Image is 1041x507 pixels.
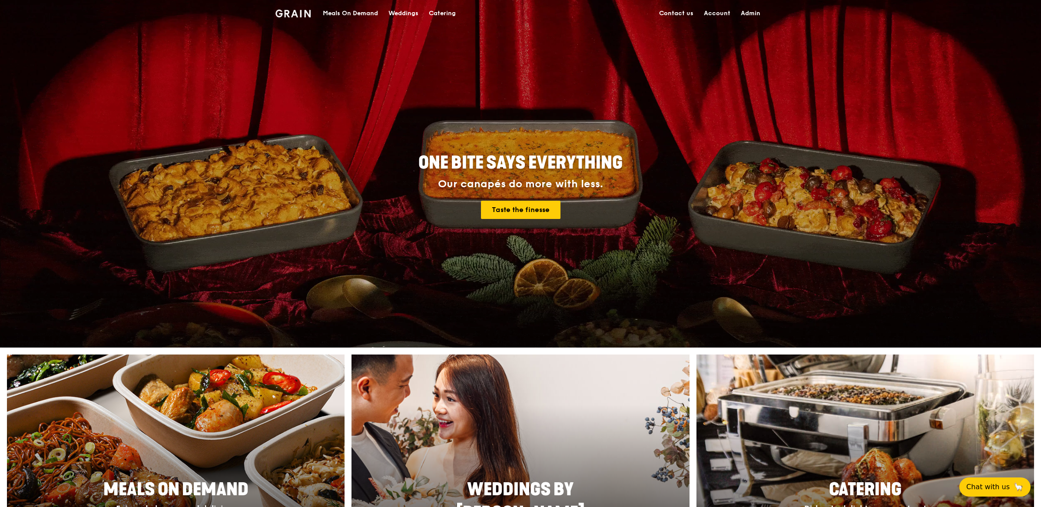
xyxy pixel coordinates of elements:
span: ONE BITE SAYS EVERYTHING [418,152,623,173]
div: Our canapés do more with less. [364,178,677,190]
span: Meals On Demand [103,479,249,500]
a: Contact us [654,0,699,27]
span: 🦙 [1013,482,1024,492]
span: Catering [829,479,902,500]
div: Catering [429,0,456,27]
a: Taste the finesse [481,201,560,219]
span: Chat with us [966,482,1010,492]
a: Account [699,0,736,27]
a: Catering [424,0,461,27]
a: Admin [736,0,766,27]
img: Grain [275,10,311,17]
div: Weddings [388,0,418,27]
div: Meals On Demand [323,0,378,27]
a: Weddings [383,0,424,27]
button: Chat with us🦙 [959,477,1031,497]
